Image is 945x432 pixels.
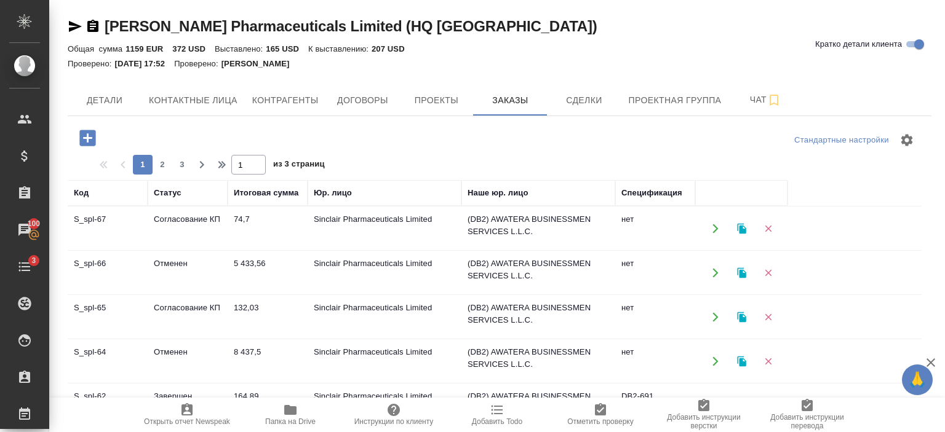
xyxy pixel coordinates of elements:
[24,254,43,267] span: 3
[68,19,82,34] button: Скопировать ссылку для ЯМессенджера
[354,417,434,426] span: Инструкции по клиенту
[148,340,228,383] td: Отменен
[234,187,298,199] div: Итоговая сумма
[265,417,316,426] span: Папка на Drive
[549,398,652,432] button: Отметить проверку
[468,187,528,199] div: Наше юр. лицо
[372,44,414,53] p: 207 USD
[239,398,342,432] button: Папка на Drive
[68,296,148,339] td: S_spl-65
[68,207,148,250] td: S_spl-67
[767,93,781,108] svg: Подписаться
[135,398,239,432] button: Открыть отчет Newspeak
[228,340,308,383] td: 8 437,5
[729,260,754,285] button: Клонировать
[461,384,615,427] td: (DB2) AWATERA BUSINESSMEN SERVICES L.L.C.
[148,296,228,339] td: Согласование КП
[308,251,461,294] td: Sinclair Pharmaceuticals Limited
[461,340,615,383] td: (DB2) AWATERA BUSINESSMEN SERVICES L.L.C.
[615,251,695,294] td: нет
[314,187,352,199] div: Юр. лицо
[308,44,372,53] p: К выставлению:
[154,187,181,199] div: Статус
[445,398,549,432] button: Добавить Todo
[902,364,933,395] button: 🙏
[729,393,754,418] button: Клонировать
[461,296,615,339] td: (DB2) AWATERA BUSINESSMEN SERVICES L.L.C.
[149,93,237,108] span: Контактные лица
[907,367,928,393] span: 🙏
[68,251,148,294] td: S_spl-66
[148,251,228,294] td: Отменен
[736,92,795,108] span: Чат
[615,340,695,383] td: нет
[126,44,172,53] p: 1159 EUR
[75,93,134,108] span: Детали
[74,187,89,199] div: Код
[461,207,615,250] td: (DB2) AWATERA BUSINESSMEN SERVICES L.L.C.
[703,304,728,329] button: Открыть
[480,93,540,108] span: Заказы
[68,384,148,427] td: S_spl-62
[703,393,728,418] button: Открыть
[148,207,228,250] td: Согласование КП
[660,413,748,430] span: Добавить инструкции верстки
[308,384,461,427] td: Sinclair Pharmaceuticals Limited
[615,384,695,427] td: DB2-691
[621,187,682,199] div: Спецификация
[252,93,319,108] span: Контрагенты
[628,93,721,108] span: Проектная группа
[615,296,695,339] td: нет
[273,157,325,175] span: из 3 страниц
[892,125,922,155] span: Настроить таблицу
[115,59,175,68] p: [DATE] 17:52
[308,296,461,339] td: Sinclair Pharmaceuticals Limited
[144,417,230,426] span: Открыть отчет Newspeak
[791,131,892,150] div: split button
[71,125,105,151] button: Добавить проект
[756,304,781,329] button: Удалить
[86,19,100,34] button: Скопировать ссылку
[756,216,781,241] button: Удалить
[3,214,46,245] a: 100
[148,384,228,427] td: Завершен
[815,38,902,50] span: Кратко детали клиента
[756,393,781,418] button: Удалить
[228,384,308,427] td: 164,89
[228,207,308,250] td: 74,7
[308,340,461,383] td: Sinclair Pharmaceuticals Limited
[266,44,308,53] p: 165 USD
[756,260,781,285] button: Удалить
[461,251,615,294] td: (DB2) AWATERA BUSINESSMEN SERVICES L.L.C.
[228,296,308,339] td: 132,03
[703,260,728,285] button: Открыть
[153,155,172,175] button: 2
[153,159,172,171] span: 2
[20,218,48,230] span: 100
[472,417,522,426] span: Добавить Todo
[174,59,221,68] p: Проверено:
[567,417,633,426] span: Отметить проверку
[68,44,126,53] p: Общая сумма
[333,93,392,108] span: Договоры
[172,44,215,53] p: 372 USD
[756,398,859,432] button: Добавить инструкции перевода
[172,159,192,171] span: 3
[68,340,148,383] td: S_spl-64
[68,59,115,68] p: Проверено:
[615,207,695,250] td: нет
[215,44,266,53] p: Выставлено:
[228,251,308,294] td: 5 433,56
[763,413,851,430] span: Добавить инструкции перевода
[729,348,754,374] button: Клонировать
[308,207,461,250] td: Sinclair Pharmaceuticals Limited
[172,155,192,175] button: 3
[729,216,754,241] button: Клонировать
[342,398,445,432] button: Инструкции по клиенту
[703,348,728,374] button: Открыть
[221,59,299,68] p: [PERSON_NAME]
[554,93,613,108] span: Сделки
[756,348,781,374] button: Удалить
[3,251,46,282] a: 3
[729,304,754,329] button: Клонировать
